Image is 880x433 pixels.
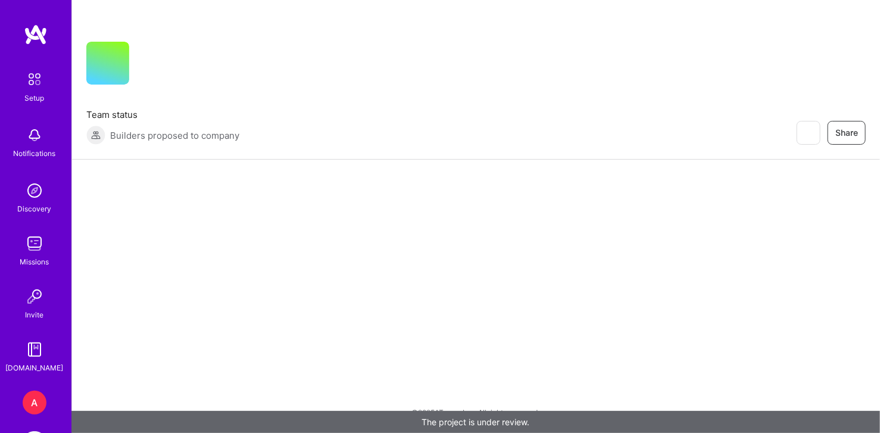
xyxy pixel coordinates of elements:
[86,126,105,145] img: Builders proposed to company
[14,147,56,160] div: Notifications
[23,123,46,147] img: bell
[25,92,45,104] div: Setup
[23,338,46,362] img: guide book
[18,203,52,215] div: Discovery
[828,121,866,145] button: Share
[23,179,46,203] img: discovery
[23,232,46,256] img: teamwork
[835,127,858,139] span: Share
[86,108,239,121] span: Team status
[26,309,44,321] div: Invite
[803,128,813,138] i: icon EyeClosed
[20,256,49,268] div: Missions
[110,129,239,142] span: Builders proposed to company
[6,362,64,374] div: [DOMAIN_NAME]
[23,391,46,415] div: A
[71,411,880,433] div: The project is under review.
[20,391,49,415] a: A
[143,61,153,70] i: icon CompanyGray
[24,24,48,45] img: logo
[23,285,46,309] img: Invite
[22,67,47,92] img: setup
